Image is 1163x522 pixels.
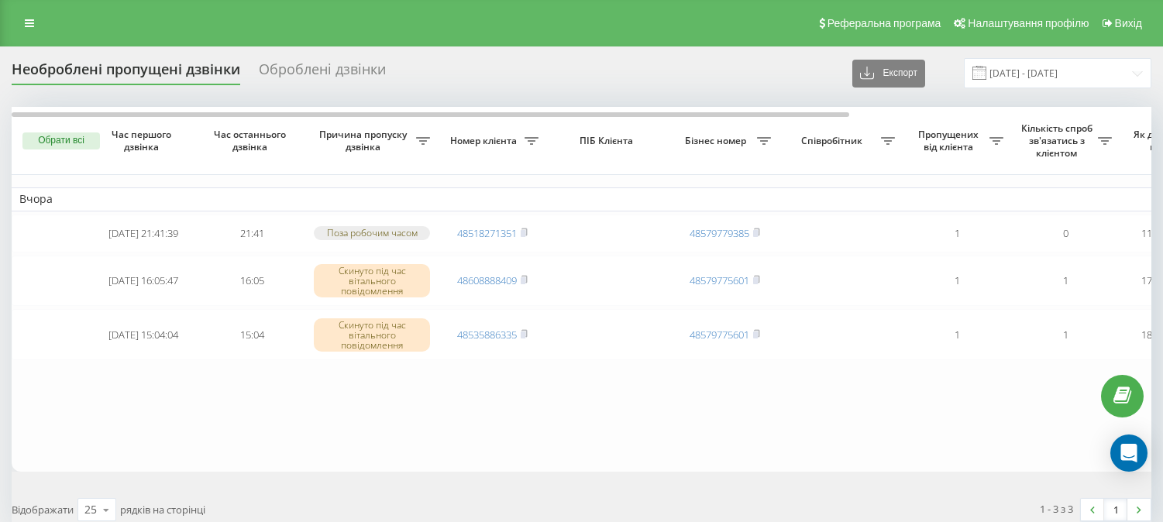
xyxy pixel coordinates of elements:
[120,503,205,517] span: рядків на сторінці
[1110,434,1148,472] div: Open Intercom Messenger
[102,129,185,153] span: Час першого дзвінка
[690,328,749,342] a: 48579775601
[903,309,1011,360] td: 1
[1011,309,1120,360] td: 1
[198,256,306,307] td: 16:05
[198,215,306,252] td: 21:41
[1115,17,1142,29] span: Вихід
[446,135,525,147] span: Номер клієнта
[1019,122,1098,159] span: Кількість спроб зв'язатись з клієнтом
[89,256,198,307] td: [DATE] 16:05:47
[198,309,306,360] td: 15:04
[22,132,100,149] button: Обрати всі
[903,256,1011,307] td: 1
[314,129,416,153] span: Причина пропуску дзвінка
[1011,256,1120,307] td: 1
[457,273,517,287] a: 48608888409
[903,215,1011,252] td: 1
[968,17,1089,29] span: Налаштування профілю
[1040,501,1073,517] div: 1 - 3 з 3
[910,129,989,153] span: Пропущених від клієнта
[314,226,430,239] div: Поза робочим часом
[259,61,386,85] div: Оброблені дзвінки
[1104,499,1127,520] a: 1
[786,135,881,147] span: Співробітник
[210,129,294,153] span: Час останнього дзвінка
[559,135,657,147] span: ПІБ Клієнта
[89,215,198,252] td: [DATE] 21:41:39
[1011,215,1120,252] td: 0
[89,309,198,360] td: [DATE] 15:04:04
[12,503,74,517] span: Відображати
[84,502,97,517] div: 25
[690,273,749,287] a: 48579775601
[678,135,757,147] span: Бізнес номер
[314,318,430,352] div: Скинуто під час вітального повідомлення
[828,17,941,29] span: Реферальна програма
[852,60,925,88] button: Експорт
[314,264,430,298] div: Скинуто під час вітального повідомлення
[690,226,749,240] a: 48579779385
[12,61,240,85] div: Необроблені пропущені дзвінки
[457,328,517,342] a: 48535886335
[457,226,517,240] a: 48518271351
